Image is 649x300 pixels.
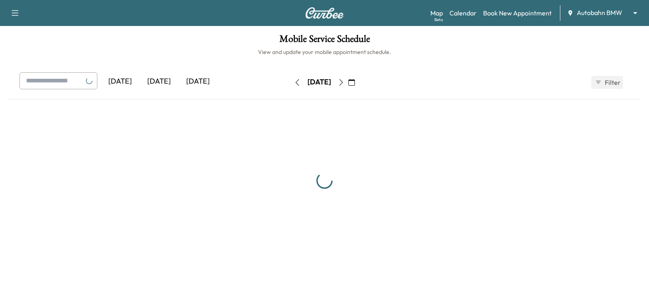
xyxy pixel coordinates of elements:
[430,8,443,18] a: MapBeta
[140,72,178,91] div: [DATE]
[178,72,217,91] div: [DATE]
[605,78,619,87] span: Filter
[101,72,140,91] div: [DATE]
[305,7,344,19] img: Curbee Logo
[8,34,641,48] h1: Mobile Service Schedule
[483,8,552,18] a: Book New Appointment
[591,76,623,89] button: Filter
[449,8,477,18] a: Calendar
[434,17,443,23] div: Beta
[307,77,331,87] div: [DATE]
[577,8,622,17] span: Autobahn BMW
[8,48,641,56] h6: View and update your mobile appointment schedule.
